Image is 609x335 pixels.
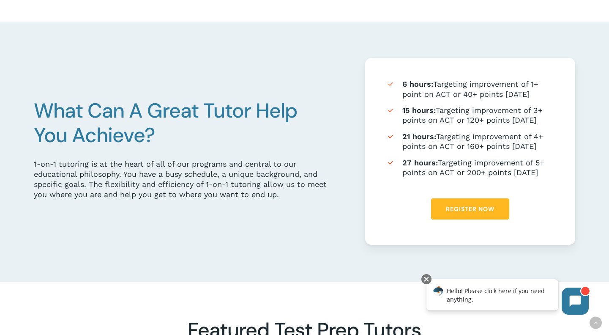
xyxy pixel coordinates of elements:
div: 1-on-1 tutoring is at the heart of all of our programs and central to our educational philosophy.... [34,159,328,200]
li: Targeting improvement of 1+ point on ACT or 40+ points [DATE] [386,79,554,99]
iframe: Chatbot [418,272,597,323]
li: Targeting improvement of 5+ points on ACT or 200+ points [DATE] [386,158,554,178]
li: Targeting improvement of 3+ points on ACT or 120+ points [DATE] [386,105,554,125]
a: Register Now [431,198,509,220]
strong: 6 hours: [402,80,433,88]
span: Register Now [446,205,494,213]
strong: 27 hours: [402,158,438,167]
li: Targeting improvement of 4+ points on ACT or 160+ points [DATE] [386,132,554,151]
strong: 21 hours: [402,132,436,141]
span: What Can A Great Tutor Help You Achieve? [34,97,297,148]
strong: 15 hours: [402,106,436,115]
